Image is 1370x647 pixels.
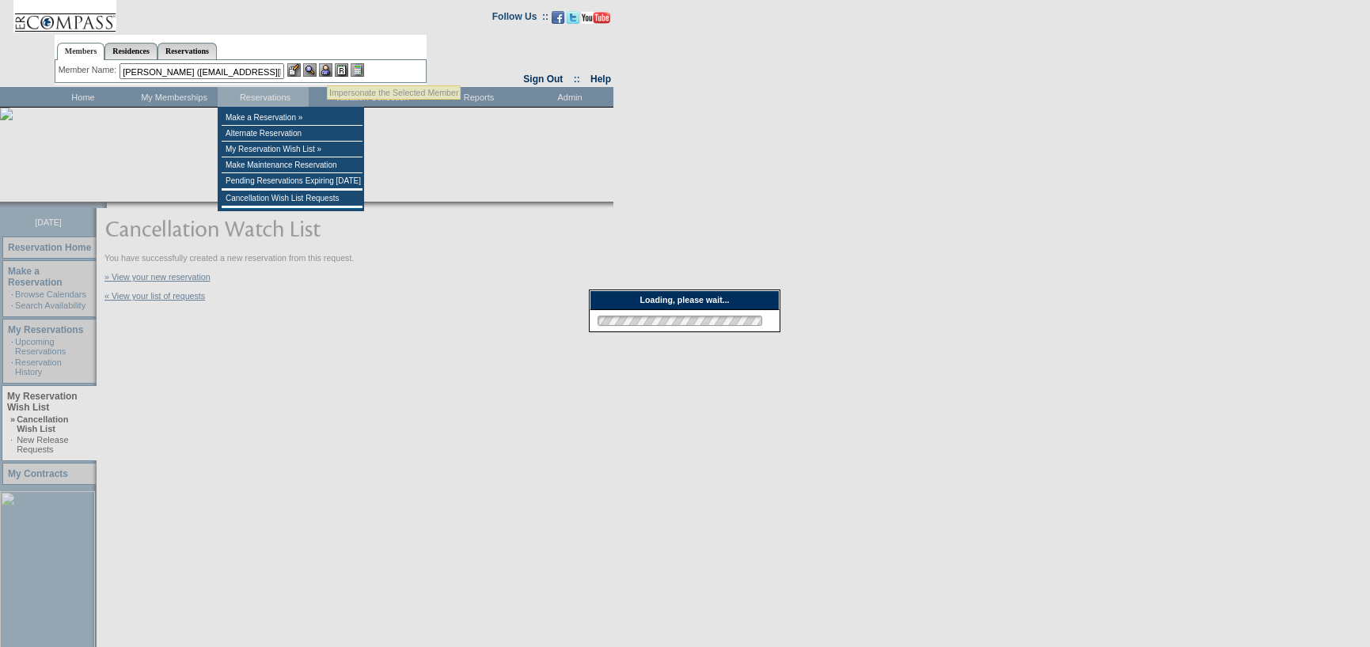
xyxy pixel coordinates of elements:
a: Members [57,43,105,60]
a: Follow us on Twitter [567,16,579,25]
img: View [303,63,317,77]
td: Make a Reservation » [222,110,362,126]
a: Sign Out [523,74,563,85]
td: Alternate Reservation [222,126,362,142]
span: :: [574,74,580,85]
img: Become our fan on Facebook [552,11,564,24]
a: Help [590,74,611,85]
img: Reservations [335,63,348,77]
div: Member Name: [59,63,120,77]
td: Make Maintenance Reservation [222,157,362,173]
a: Residences [104,43,157,59]
img: Follow us on Twitter [567,11,579,24]
img: b_calculator.gif [351,63,364,77]
img: Impersonate [319,63,332,77]
a: Subscribe to our YouTube Channel [582,16,610,25]
td: My Reservation Wish List » [222,142,362,157]
img: b_edit.gif [287,63,301,77]
a: Reservations [157,43,217,59]
td: Follow Us :: [492,9,548,28]
img: Subscribe to our YouTube Channel [582,12,610,24]
td: Pending Reservations Expiring [DATE] [222,173,362,189]
td: Cancellation Wish List Requests [222,191,362,206]
img: loading.gif [593,313,767,328]
a: Become our fan on Facebook [552,16,564,25]
div: Loading, please wait... [590,290,780,310]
